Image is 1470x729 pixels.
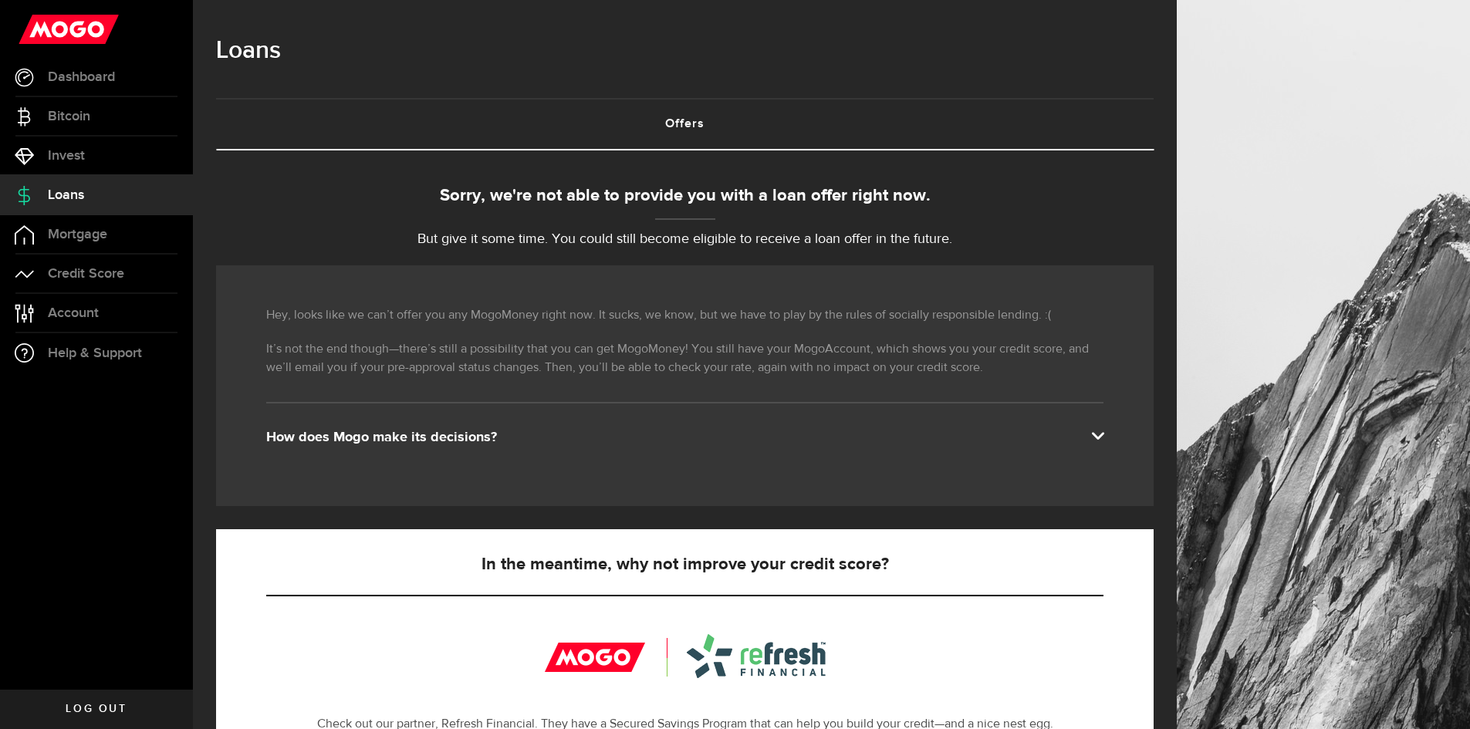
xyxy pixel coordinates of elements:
a: Offers [216,100,1154,149]
span: Credit Score [48,267,124,281]
span: Bitcoin [48,110,90,123]
h1: Loans [216,31,1154,71]
ul: Tabs Navigation [216,98,1154,150]
h5: In the meantime, why not improve your credit score? [266,555,1103,574]
span: Invest [48,149,85,163]
span: Log out [66,704,127,714]
p: Hey, looks like we can’t offer you any MogoMoney right now. It sucks, we know, but we have to pla... [266,306,1103,325]
span: Mortgage [48,228,107,241]
span: Dashboard [48,70,115,84]
iframe: LiveChat chat widget [1405,664,1470,729]
span: Account [48,306,99,320]
span: Loans [48,188,84,202]
span: Help & Support [48,346,142,360]
div: Sorry, we're not able to provide you with a loan offer right now. [216,184,1154,209]
div: How does Mogo make its decisions? [266,428,1103,447]
p: But give it some time. You could still become eligible to receive a loan offer in the future. [216,229,1154,250]
p: It’s not the end though—there’s still a possibility that you can get MogoMoney! You still have yo... [266,340,1103,377]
